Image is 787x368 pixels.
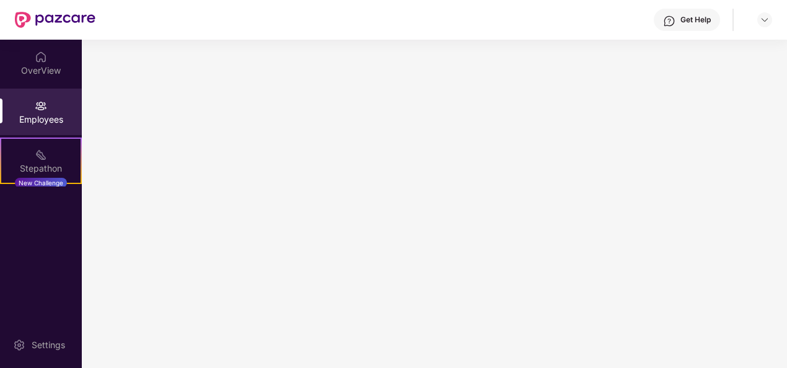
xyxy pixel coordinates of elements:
[663,15,675,27] img: svg+xml;base64,PHN2ZyBpZD0iSGVscC0zMngzMiIgeG1sbnM9Imh0dHA6Ly93d3cudzMub3JnLzIwMDAvc3ZnIiB3aWR0aD...
[35,51,47,63] img: svg+xml;base64,PHN2ZyBpZD0iSG9tZSIgeG1sbnM9Imh0dHA6Ly93d3cudzMub3JnLzIwMDAvc3ZnIiB3aWR0aD0iMjAiIG...
[1,162,81,175] div: Stepathon
[28,339,69,351] div: Settings
[15,12,95,28] img: New Pazcare Logo
[35,100,47,112] img: svg+xml;base64,PHN2ZyBpZD0iRW1wbG95ZWVzIiB4bWxucz0iaHR0cDovL3d3dy53My5vcmcvMjAwMC9zdmciIHdpZHRoPS...
[760,15,770,25] img: svg+xml;base64,PHN2ZyBpZD0iRHJvcGRvd24tMzJ4MzIiIHhtbG5zPSJodHRwOi8vd3d3LnczLm9yZy8yMDAwL3N2ZyIgd2...
[35,149,47,161] img: svg+xml;base64,PHN2ZyB4bWxucz0iaHR0cDovL3d3dy53My5vcmcvMjAwMC9zdmciIHdpZHRoPSIyMSIgaGVpZ2h0PSIyMC...
[13,339,25,351] img: svg+xml;base64,PHN2ZyBpZD0iU2V0dGluZy0yMHgyMCIgeG1sbnM9Imh0dHA6Ly93d3cudzMub3JnLzIwMDAvc3ZnIiB3aW...
[680,15,711,25] div: Get Help
[15,178,67,188] div: New Challenge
